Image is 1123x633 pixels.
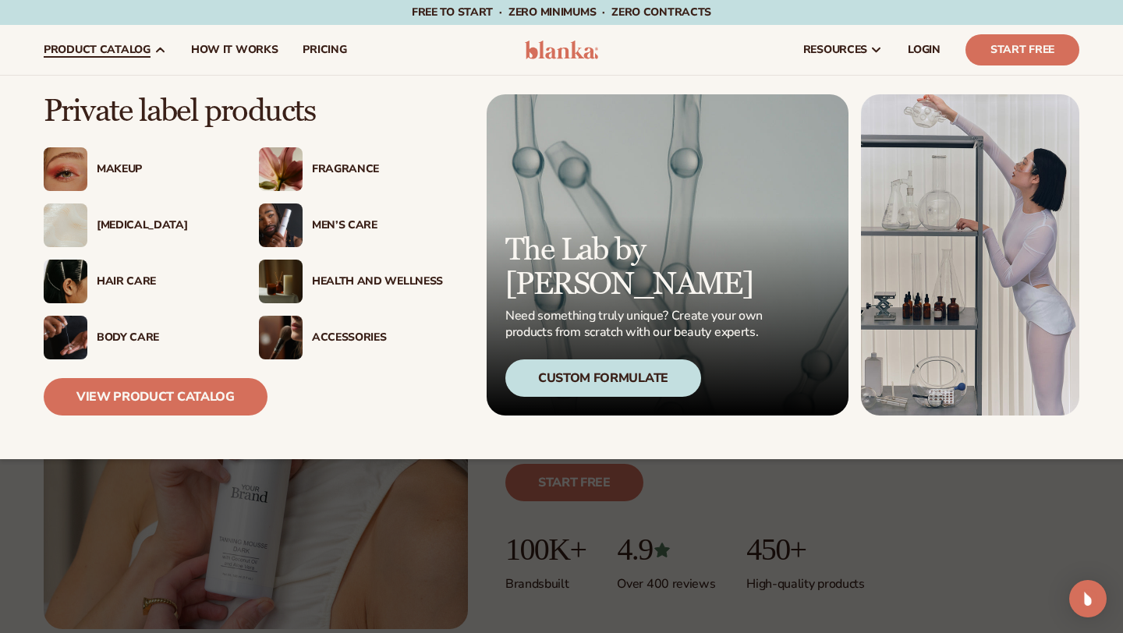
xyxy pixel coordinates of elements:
img: Male holding moisturizer bottle. [259,203,303,247]
p: Need something truly unique? Create your own products from scratch with our beauty experts. [505,308,767,341]
div: [MEDICAL_DATA] [97,219,228,232]
p: The Lab by [PERSON_NAME] [505,233,767,302]
a: Cream moisturizer swatch. [MEDICAL_DATA] [44,203,228,247]
img: Male hand applying moisturizer. [44,316,87,359]
img: Female hair pulled back with clips. [44,260,87,303]
div: Hair Care [97,275,228,288]
img: Candles and incense on table. [259,260,303,303]
img: logo [525,41,599,59]
a: Female with glitter eye makeup. Makeup [44,147,228,191]
span: Free to start · ZERO minimums · ZERO contracts [412,5,711,19]
a: Male hand applying moisturizer. Body Care [44,316,228,359]
div: Men’s Care [312,219,443,232]
div: Body Care [97,331,228,345]
span: resources [803,44,867,56]
a: Candles and incense on table. Health And Wellness [259,260,443,303]
img: Female in lab with equipment. [861,94,1079,416]
div: Custom Formulate [505,359,701,397]
a: Male holding moisturizer bottle. Men’s Care [259,203,443,247]
a: Microscopic product formula. The Lab by [PERSON_NAME] Need something truly unique? Create your ow... [487,94,848,416]
div: Fragrance [312,163,443,176]
div: Accessories [312,331,443,345]
a: View Product Catalog [44,378,267,416]
p: Private label products [44,94,443,129]
img: Cream moisturizer swatch. [44,203,87,247]
a: product catalog [31,25,179,75]
div: Makeup [97,163,228,176]
img: Female with makeup brush. [259,316,303,359]
span: product catalog [44,44,151,56]
span: How It Works [191,44,278,56]
div: Health And Wellness [312,275,443,288]
img: Female with glitter eye makeup. [44,147,87,191]
div: Open Intercom Messenger [1069,580,1107,617]
a: LOGIN [895,25,953,75]
a: Female with makeup brush. Accessories [259,316,443,359]
img: Pink blooming flower. [259,147,303,191]
a: Pink blooming flower. Fragrance [259,147,443,191]
a: pricing [290,25,359,75]
a: resources [791,25,895,75]
a: How It Works [179,25,291,75]
a: Start Free [965,34,1079,65]
span: LOGIN [908,44,941,56]
a: Female hair pulled back with clips. Hair Care [44,260,228,303]
span: pricing [303,44,346,56]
